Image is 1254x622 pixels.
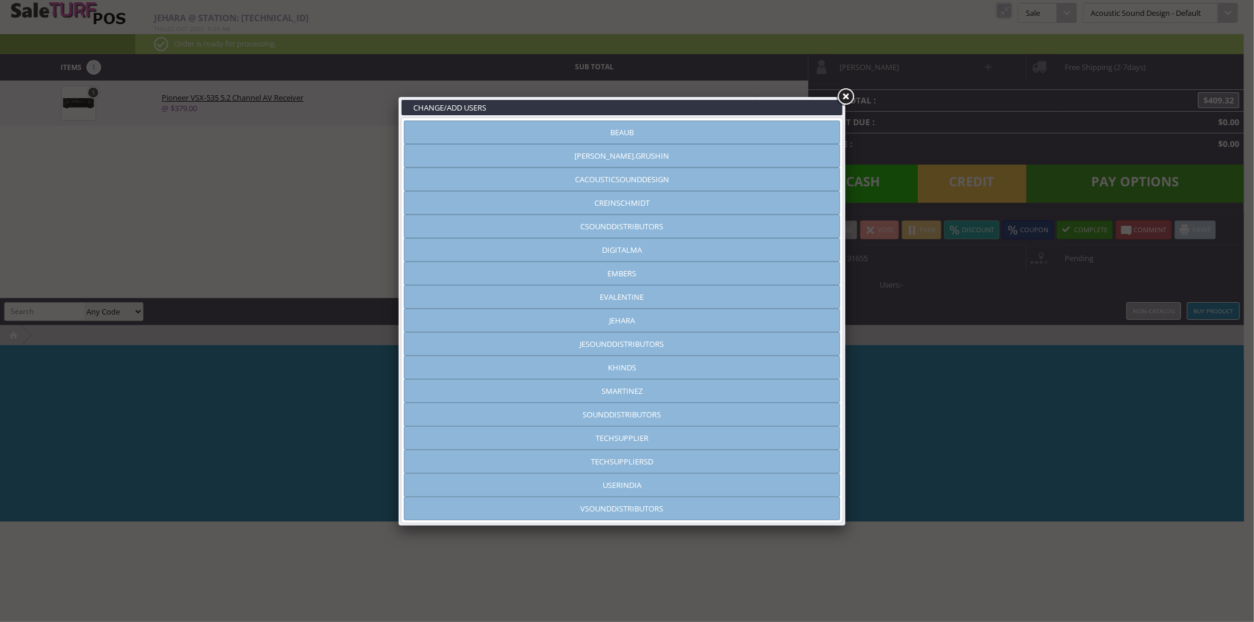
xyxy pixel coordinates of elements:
[404,403,840,426] a: sounddistributors
[404,356,840,379] a: khinds
[404,121,840,144] a: BeauB
[404,332,840,356] a: jesounddistributors
[404,497,840,520] a: vsounddistributors
[404,426,840,450] a: techsupplier
[402,100,842,115] h3: CHANGE/ADD USERS
[835,86,856,108] a: Close
[404,191,840,215] a: creinschmidt
[404,379,840,403] a: smartinez
[404,473,840,497] a: userindia
[404,309,840,332] a: jehara
[404,215,840,238] a: csounddistributors
[404,285,840,309] a: evalentine
[404,144,840,168] a: [PERSON_NAME].grushin
[404,262,840,285] a: embers
[404,238,840,262] a: DigitalMA
[404,450,840,473] a: techsuppliersd
[404,168,840,191] a: cacousticsounddesign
